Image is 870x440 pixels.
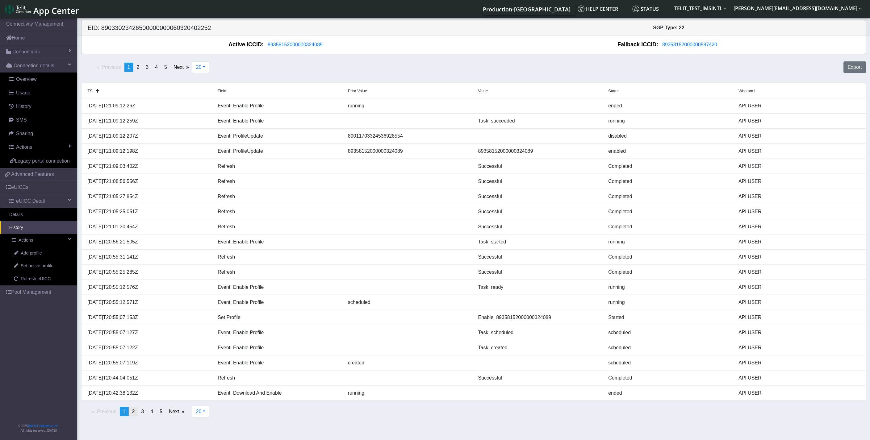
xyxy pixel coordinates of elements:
div: 89358152000000324089 [343,147,474,155]
a: Help center [575,3,630,15]
span: 5 [160,409,162,414]
div: [DATE]T21:09:12.259Z [83,117,213,125]
div: [DATE]T21:08:56.556Z [83,178,213,185]
div: API USER [734,314,864,321]
div: scheduled [604,344,734,351]
span: Usage [16,90,30,95]
div: [DATE]T21:09:12.207Z [83,132,213,140]
a: eUICC Detail [2,194,77,208]
div: Refresh [213,268,343,276]
span: Sharing [16,131,33,136]
a: App Center [5,2,78,16]
div: 89358152000000324089 [474,147,604,155]
div: enabled [604,147,734,155]
div: [DATE]T20:42:38.132Z [83,389,213,397]
img: knowledge.svg [578,6,585,12]
div: Successful [474,253,604,261]
a: Refresh eUICC [5,272,77,285]
button: 20 [192,406,209,417]
span: 20 [196,409,202,414]
div: Refresh [213,178,343,185]
div: Successful [474,178,604,185]
div: Completed [604,223,734,230]
div: Completed [604,268,734,276]
h5: EID: 89033023426500000000060320402252 [83,24,474,31]
div: running [604,284,734,291]
span: Actions [16,144,32,150]
div: API USER [734,389,864,397]
div: Task: scheduled [474,329,604,336]
div: Successful [474,193,604,200]
a: Next page [166,407,187,416]
div: API USER [734,284,864,291]
span: 89358152000000324089 [268,42,323,47]
span: Advanced Features [11,171,54,178]
div: running [343,102,474,110]
span: Value [478,89,488,93]
div: Event: Download And Enable [213,389,343,397]
div: [DATE]T20:55:25.285Z [83,268,213,276]
div: Event: Enable Profile [213,344,343,351]
div: Successful [474,268,604,276]
div: created [343,359,474,367]
span: SMS [16,117,27,122]
div: Event: Enable Profile [213,284,343,291]
button: 89358152000000587420 [659,41,722,49]
span: App Center [33,5,79,16]
img: logo-telit-cinterion-gw-new.png [5,4,31,14]
div: ended [604,389,734,397]
span: Status [609,89,620,93]
div: [DATE]T21:05:27.854Z [83,193,213,200]
div: [DATE]T21:05:25.051Z [83,208,213,215]
div: [DATE]T20:55:07.153Z [83,314,213,321]
div: Completed [604,178,734,185]
div: running [604,117,734,125]
span: 4 [155,64,158,70]
div: Completed [604,193,734,200]
div: Event: Enable Profile [213,359,343,367]
button: Export [844,61,866,73]
a: Add profile [5,247,77,260]
button: TELIT_TEST_IMSINTL [671,3,730,14]
img: status.svg [633,6,639,12]
div: scheduled [604,329,734,336]
div: [DATE]T20:55:07.119Z [83,359,213,367]
a: Actions [2,234,77,247]
span: SGP Type: 22 [653,25,685,30]
div: Task: succeeded [474,117,604,125]
span: Production-[GEOGRAPHIC_DATA] [483,6,571,13]
span: Refresh eUICC [21,276,51,282]
div: scheduled [343,299,474,306]
div: Set Profile [213,314,343,321]
div: Task: ready [474,284,604,291]
span: Connections [12,48,40,56]
button: [PERSON_NAME][EMAIL_ADDRESS][DOMAIN_NAME] [730,3,865,14]
a: Set active profile [5,259,77,272]
div: API USER [734,163,864,170]
span: 89358152000000587420 [663,42,717,47]
div: API USER [734,208,864,215]
span: Overview [16,77,37,82]
span: 3 [146,64,148,70]
div: API USER [734,117,864,125]
a: Telit IoT Solutions, Inc. [28,424,59,428]
div: [DATE]T21:09:03.402Z [83,163,213,170]
ul: Pagination [81,63,193,72]
span: Who am I [739,89,756,93]
div: API USER [734,102,864,110]
div: Event: Enable Profile [213,238,343,246]
span: Connection details [14,62,54,69]
span: Prior Value [348,89,367,93]
span: Previous [97,409,116,414]
div: Refresh [213,163,343,170]
a: SMS [2,113,77,127]
div: [DATE]T20:55:12.576Z [83,284,213,291]
span: 2 [132,409,135,414]
span: 1 [123,409,126,414]
div: Task: started [474,238,604,246]
div: [DATE]T20:55:07.122Z [83,344,213,351]
div: Successful [474,374,604,382]
div: scheduled [604,359,734,367]
div: Started [604,314,734,321]
a: Sharing [2,127,77,140]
